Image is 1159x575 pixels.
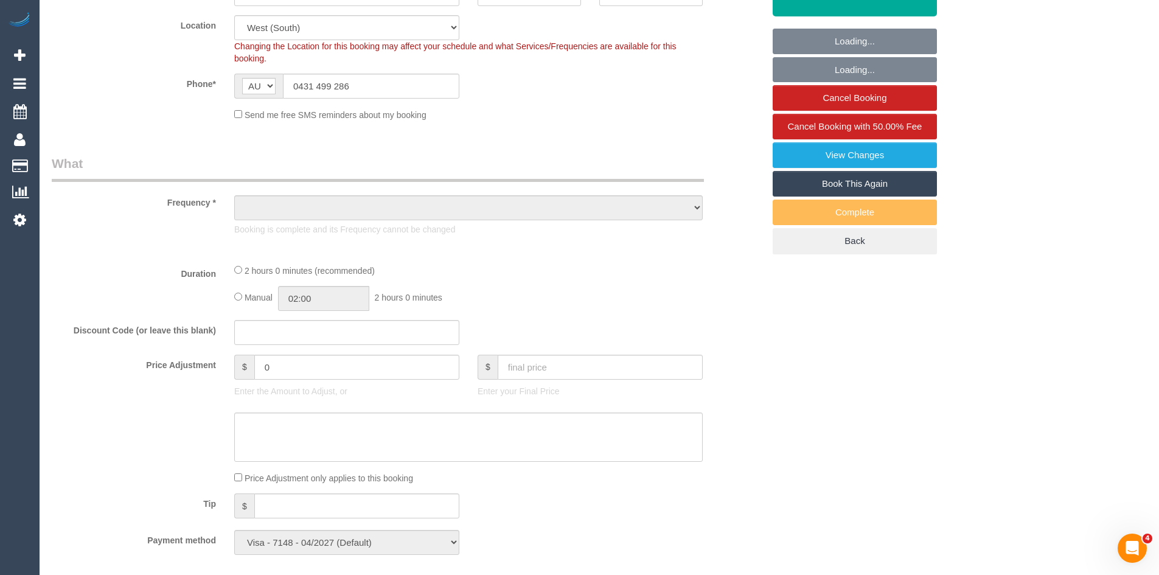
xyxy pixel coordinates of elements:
a: View Changes [773,142,937,168]
span: Manual [245,293,273,302]
label: Location [43,15,225,32]
a: Back [773,228,937,254]
label: Price Adjustment [43,355,225,371]
p: Booking is complete and its Frequency cannot be changed [234,223,703,235]
a: Book This Again [773,171,937,197]
span: Changing the Location for this booking may affect your schedule and what Services/Frequencies are... [234,41,677,63]
span: $ [478,355,498,380]
input: final price [498,355,703,380]
span: 2 hours 0 minutes (recommended) [245,266,375,276]
label: Duration [43,263,225,280]
label: Payment method [43,530,225,546]
label: Tip [43,493,225,510]
span: Price Adjustment only applies to this booking [245,473,413,483]
label: Frequency * [43,192,225,209]
label: Discount Code (or leave this blank) [43,320,225,336]
span: $ [234,493,254,518]
a: Cancel Booking [773,85,937,111]
span: 2 hours 0 minutes [375,293,442,302]
input: Phone* [283,74,459,99]
label: Phone* [43,74,225,90]
p: Enter your Final Price [478,385,703,397]
span: 4 [1143,534,1152,543]
a: Cancel Booking with 50.00% Fee [773,114,937,139]
legend: What [52,155,704,182]
p: Enter the Amount to Adjust, or [234,385,459,397]
img: Automaid Logo [7,12,32,29]
span: Cancel Booking with 50.00% Fee [788,121,922,131]
iframe: Intercom live chat [1118,534,1147,563]
span: $ [234,355,254,380]
span: Send me free SMS reminders about my booking [245,110,426,120]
